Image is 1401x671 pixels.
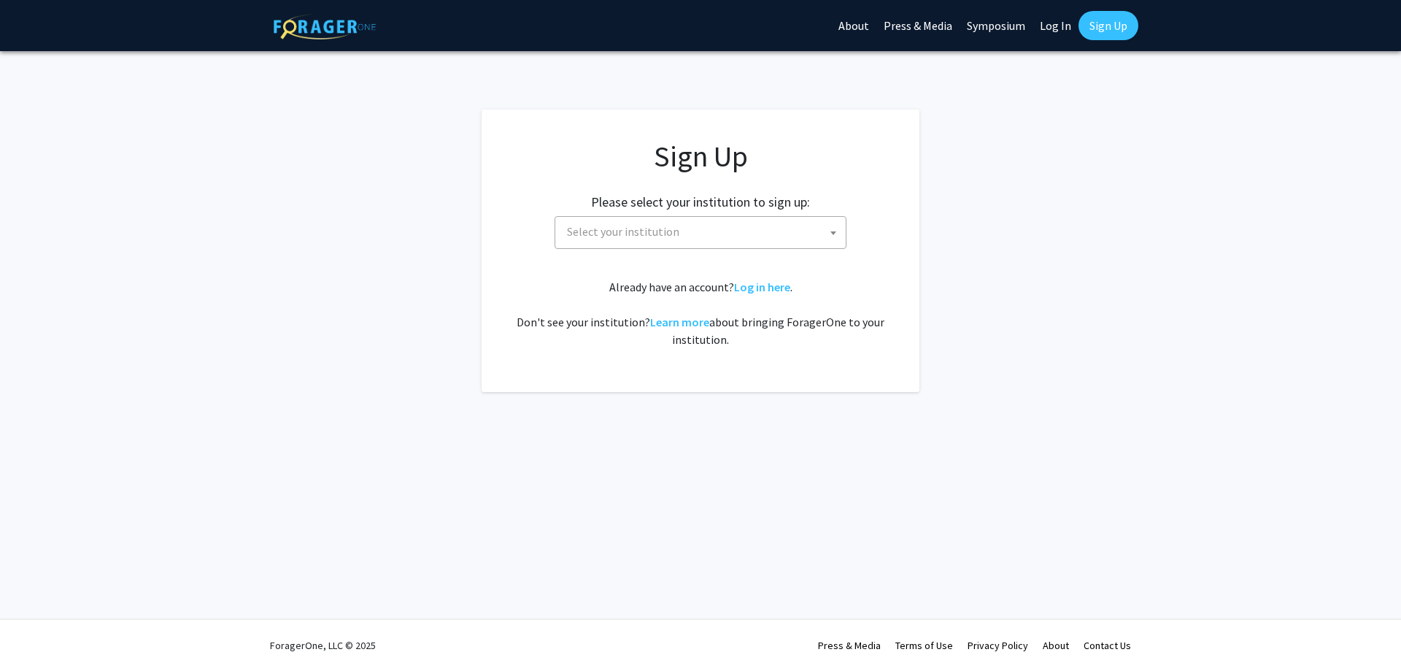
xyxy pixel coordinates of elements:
[555,216,846,249] span: Select your institution
[968,639,1028,652] a: Privacy Policy
[270,620,376,671] div: ForagerOne, LLC © 2025
[1078,11,1138,40] a: Sign Up
[591,194,810,210] h2: Please select your institution to sign up:
[561,217,846,247] span: Select your institution
[274,14,376,39] img: ForagerOne Logo
[567,224,679,239] span: Select your institution
[895,639,953,652] a: Terms of Use
[1084,639,1131,652] a: Contact Us
[511,278,890,348] div: Already have an account? . Don't see your institution? about bringing ForagerOne to your institut...
[734,280,790,294] a: Log in here
[650,315,709,329] a: Learn more about bringing ForagerOne to your institution
[1043,639,1069,652] a: About
[818,639,881,652] a: Press & Media
[511,139,890,174] h1: Sign Up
